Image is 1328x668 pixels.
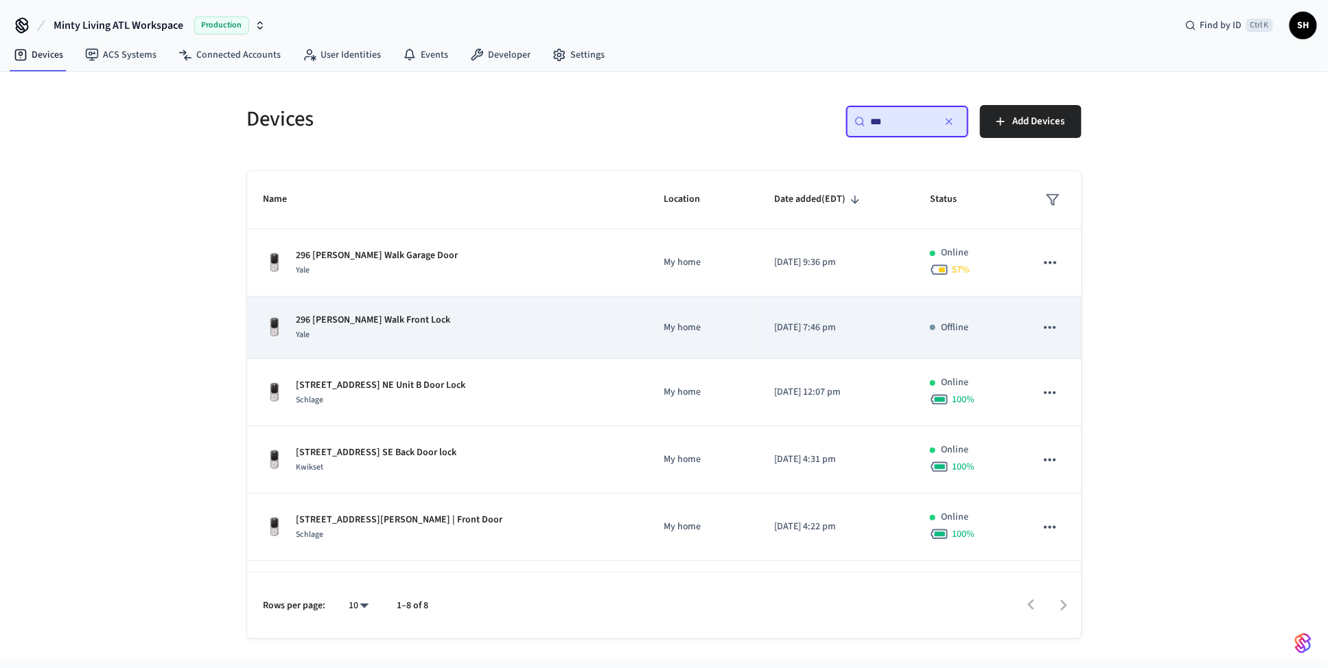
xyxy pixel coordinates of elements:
[292,43,392,67] a: User Identities
[296,313,451,327] p: 296 [PERSON_NAME] Walk Front Lock
[930,189,975,210] span: Status
[1200,19,1242,32] span: Find by ID
[941,246,968,260] p: Online
[264,316,286,338] img: Yale Assure Touchscreen Wifi Smart Lock, Satin Nickel, Front
[952,393,975,406] span: 100 %
[941,321,968,335] p: Offline
[664,189,718,210] span: Location
[980,105,1082,138] button: Add Devices
[664,255,742,270] p: My home
[392,43,459,67] a: Events
[941,376,968,390] p: Online
[1295,632,1312,654] img: SeamLogoGradient.69752ec5.svg
[296,513,503,527] p: [STREET_ADDRESS][PERSON_NAME] | Front Door
[775,385,898,400] p: [DATE] 12:07 pm
[941,443,968,457] p: Online
[296,264,310,276] span: Yale
[296,529,324,540] span: Schlage
[952,263,970,277] span: 57 %
[952,527,975,541] span: 100 %
[54,17,183,34] span: Minty Living ATL Workspace
[342,596,375,616] div: 10
[264,516,286,538] img: Yale Assure Touchscreen Wifi Smart Lock, Satin Nickel, Front
[3,43,74,67] a: Devices
[664,385,742,400] p: My home
[941,510,968,525] p: Online
[296,249,458,263] p: 296 [PERSON_NAME] Walk Garage Door
[1174,13,1284,38] div: Find by IDCtrl K
[664,321,742,335] p: My home
[264,599,326,613] p: Rows per page:
[664,452,742,467] p: My home
[264,382,286,404] img: Yale Assure Touchscreen Wifi Smart Lock, Satin Nickel, Front
[296,378,466,393] p: [STREET_ADDRESS] NE Unit B Door Lock
[247,105,656,133] h5: Devices
[397,599,429,613] p: 1–8 of 8
[264,252,286,274] img: Yale Assure Touchscreen Wifi Smart Lock, Satin Nickel, Front
[1290,12,1317,39] button: SH
[775,189,864,210] span: Date added(EDT)
[459,43,541,67] a: Developer
[74,43,167,67] a: ACS Systems
[264,449,286,471] img: Yale Assure Touchscreen Wifi Smart Lock, Satin Nickel, Front
[194,16,249,34] span: Production
[775,255,898,270] p: [DATE] 9:36 pm
[1291,13,1316,38] span: SH
[1013,113,1065,130] span: Add Devices
[775,520,898,534] p: [DATE] 4:22 pm
[541,43,616,67] a: Settings
[296,446,457,460] p: [STREET_ADDRESS] SE Back Door lock
[296,394,324,406] span: Schlage
[664,520,742,534] p: My home
[775,452,898,467] p: [DATE] 4:31 pm
[264,189,305,210] span: Name
[775,321,898,335] p: [DATE] 7:46 pm
[952,460,975,474] span: 100 %
[296,329,310,341] span: Yale
[167,43,292,67] a: Connected Accounts
[1246,19,1273,32] span: Ctrl K
[296,461,324,473] span: Kwikset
